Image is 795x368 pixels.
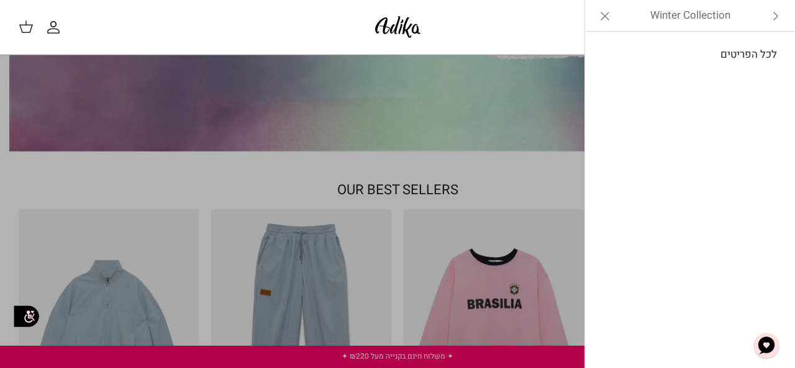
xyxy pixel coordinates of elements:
[371,12,424,42] img: Adika IL
[591,39,789,70] a: לכל הפריטים
[46,20,66,35] a: החשבון שלי
[748,327,785,364] button: צ'אט
[9,300,43,334] img: accessibility_icon02.svg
